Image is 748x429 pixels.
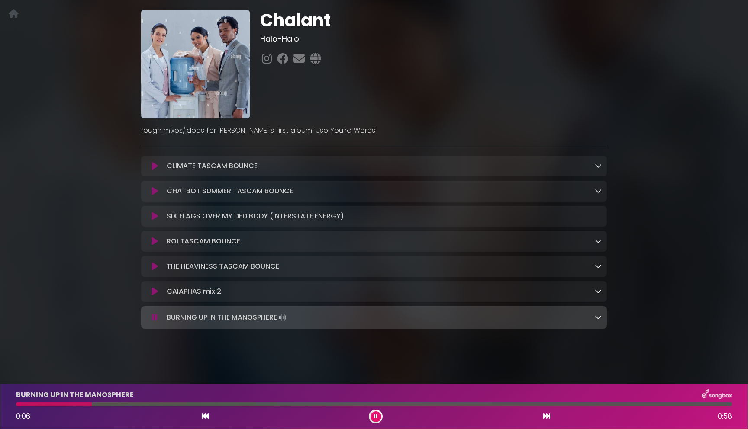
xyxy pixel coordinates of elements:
p: CLIMATE TASCAM BOUNCE [167,161,258,171]
p: CAIAPHAS mix 2 [167,286,221,297]
p: ROI TASCAM BOUNCE [167,236,240,247]
p: SIX FLAGS OVER MY DED BODY (INTERSTATE ENERGY) [167,211,344,221]
p: CHATBOT SUMMER TASCAM BOUNCE [167,186,293,196]
h1: Chalant [260,10,607,31]
p: rough mixes/ideas for [PERSON_NAME]'s first album 'Use You're Words" [141,125,607,136]
p: THE HEAVINESS TASCAM BOUNCE [167,261,279,272]
p: BURNING UP IN THE MANOSPHERE [167,311,289,323]
img: waveform4.gif [277,311,289,323]
img: zPndV8U9TGGYO0I7mYQG [141,10,250,118]
h3: Halo-Halo [260,34,607,44]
